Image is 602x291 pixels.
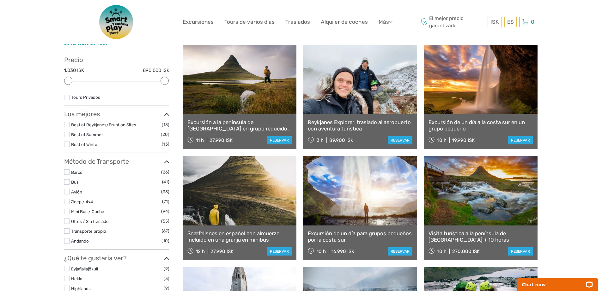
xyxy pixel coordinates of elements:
[64,110,169,118] h3: Los mejores
[71,95,100,100] a: Tours Privados
[530,19,535,25] span: 0
[187,230,292,243] a: Snæfellsnes en español con almuerzo incluido en una granja en minibus
[161,237,169,244] span: (10)
[161,218,169,225] span: (55)
[504,17,517,27] div: ES
[317,137,324,143] span: 3 h
[64,67,84,74] label: 1.030 ISK
[321,17,368,27] a: Alquiler de coches
[143,67,169,74] label: 890.000 ISK
[71,219,109,224] a: Otros / Sin traslado
[71,170,82,175] a: Barco
[196,249,205,254] span: 12 h
[452,137,475,143] div: 19.990 ISK
[317,249,326,254] span: 10 h
[196,137,204,143] span: 11 h
[308,230,412,243] a: Excursión de un día para grupos pequeños por la costa sur
[64,254,169,262] h3: ¿Qué te gustaría ver?
[71,122,136,127] a: Best of Reykjanes/Eruption Sites
[71,276,82,281] a: Hekla
[437,137,447,143] span: 10 h
[71,132,103,137] a: Best of Summer
[161,188,169,195] span: (33)
[379,17,392,27] a: Más
[162,227,169,235] span: (67)
[267,136,292,144] a: reservar
[513,271,602,291] iframe: LiveChat chat widget
[161,208,169,215] span: (94)
[388,136,412,144] a: reservar
[71,199,93,204] a: Jeep / 4x4
[331,249,354,254] div: 16.990 ISK
[508,247,533,256] a: reservar
[71,209,104,214] a: Mini Bus / Coche
[285,17,310,27] a: Traslados
[164,265,169,272] span: (9)
[508,136,533,144] a: reservar
[183,17,214,27] a: Excursiones
[91,5,142,39] img: 3577-08614e58-788b-417f-8607-12aa916466bf_logo_big.png
[210,249,234,254] div: 27.990 ISK
[162,178,169,186] span: (41)
[71,229,106,234] a: Transporte propio
[64,158,169,165] h3: Método de Transporte
[161,168,169,176] span: (26)
[162,141,169,148] span: (13)
[162,198,169,205] span: (71)
[71,180,79,185] a: Bus
[71,142,99,147] a: Best of Winter
[161,131,169,138] span: (20)
[437,249,447,254] span: 10 h
[187,119,292,132] a: Excursión a la península de [GEOGRAPHIC_DATA] en grupo reducido con comida casera incluida
[329,137,353,143] div: 89.900 ISK
[420,15,486,29] span: El mejor precio garantizado
[308,119,412,132] a: Reykjanes Explorer: traslado al aeropuerto con aventura turística
[162,121,169,128] span: (13)
[224,17,275,27] a: Tours de varios días
[71,286,91,291] a: Highlands
[388,247,412,256] a: reservar
[71,238,89,244] a: Andando
[164,275,169,282] span: (3)
[71,266,98,271] a: Eyjafjallajökull
[64,56,169,64] h3: Precio
[429,119,533,132] a: Excursión de un día a la costa sur en un grupo pequeño
[490,19,499,25] span: ISK
[267,247,292,256] a: reservar
[71,189,82,194] a: Avión
[452,249,480,254] div: 270.000 ISK
[210,137,233,143] div: 27.990 ISK
[429,230,533,243] a: Visita turística a la península de [GEOGRAPHIC_DATA] + 10 horas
